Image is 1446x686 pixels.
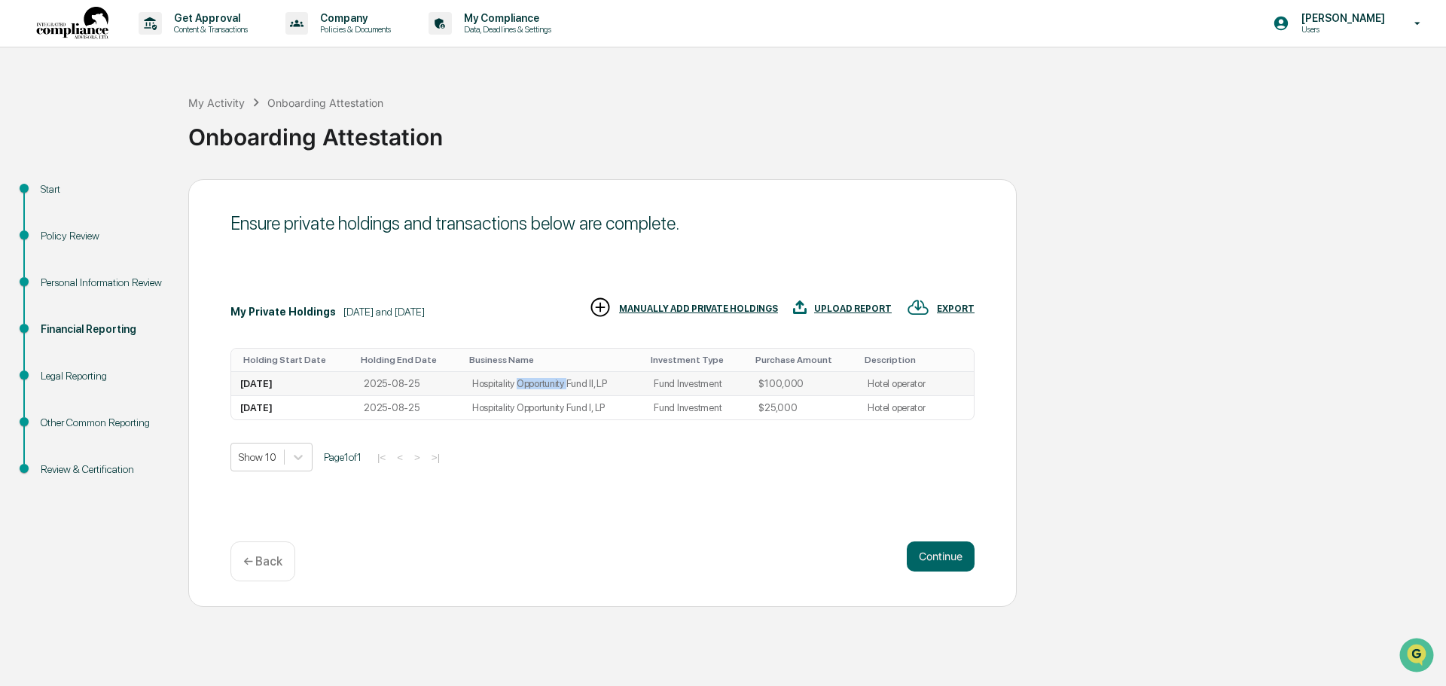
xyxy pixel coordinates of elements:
div: Start new chat [51,115,247,130]
div: Toggle SortBy [361,355,457,365]
div: My Private Holdings [230,306,336,318]
td: Hotel operator [859,372,948,396]
a: 🖐️Preclearance [9,184,103,211]
div: MANUALLY ADD PRIVATE HOLDINGS [619,303,778,314]
div: Toggle SortBy [243,355,349,365]
button: < [392,451,407,464]
td: Hotel operator [859,396,948,419]
div: Start [41,181,164,197]
img: MANUALLY ADD PRIVATE HOLDINGS [589,296,612,319]
div: Onboarding Attestation [267,96,383,109]
div: Personal Information Review [41,275,164,291]
div: My Activity [188,96,245,109]
div: Review & Certification [41,462,164,477]
div: [DATE] and [DATE] [343,306,425,318]
div: Legal Reporting [41,368,164,384]
button: |< [373,451,390,464]
div: [DATE] [240,402,273,413]
td: $100,000 [749,372,859,396]
div: Policy Review [41,228,164,244]
button: >| [427,451,444,464]
td: Fund Investment [645,372,749,396]
div: 🖐️ [15,191,27,203]
div: 2025-08-25 [364,378,419,389]
button: Start new chat [256,120,274,138]
div: Toggle SortBy [865,355,942,365]
p: Data, Deadlines & Settings [452,24,559,35]
div: Other Common Reporting [41,415,164,431]
div: We're available if you need us! [51,130,191,142]
div: [DATE] [240,378,273,389]
span: Pylon [150,255,182,267]
div: Toggle SortBy [651,355,743,365]
img: logo [36,7,108,41]
p: Company [308,12,398,24]
div: EXPORT [937,303,975,314]
p: Content & Transactions [162,24,255,35]
button: > [410,451,425,464]
div: 2025-08-25 [364,402,419,413]
div: 🗄️ [109,191,121,203]
div: Onboarding Attestation [188,111,1438,151]
div: Toggle SortBy [755,355,853,365]
span: Attestations [124,190,187,205]
span: Data Lookup [30,218,95,233]
img: UPLOAD REPORT [793,296,807,319]
td: $25,000 [749,396,859,419]
td: Hospitality Opportunity Fund I, LP [463,396,645,419]
div: 🔎 [15,220,27,232]
a: Powered byPylon [106,255,182,267]
iframe: Open customer support [1398,636,1438,677]
div: Ensure private holdings and transactions below are complete. [230,212,975,234]
p: Get Approval [162,12,255,24]
p: ← Back [243,554,282,569]
img: 1746055101610-c473b297-6a78-478c-a979-82029cc54cd1 [15,115,42,142]
p: Users [1289,24,1393,35]
div: Toggle SortBy [961,355,968,365]
span: Page 1 of 1 [324,451,361,463]
a: 🔎Data Lookup [9,212,101,239]
button: Continue [907,541,975,572]
img: EXPORT [907,296,929,319]
p: My Compliance [452,12,559,24]
td: Hospitality Opportunity Fund II, LP [463,372,645,396]
p: Policies & Documents [308,24,398,35]
div: UPLOAD REPORT [814,303,892,314]
div: Financial Reporting [41,322,164,337]
td: Fund Investment [645,396,749,419]
div: Toggle SortBy [469,355,639,365]
p: [PERSON_NAME] [1289,12,1393,24]
a: 🗄️Attestations [103,184,193,211]
p: How can we help? [15,32,274,56]
span: Preclearance [30,190,97,205]
input: Clear [39,69,249,84]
